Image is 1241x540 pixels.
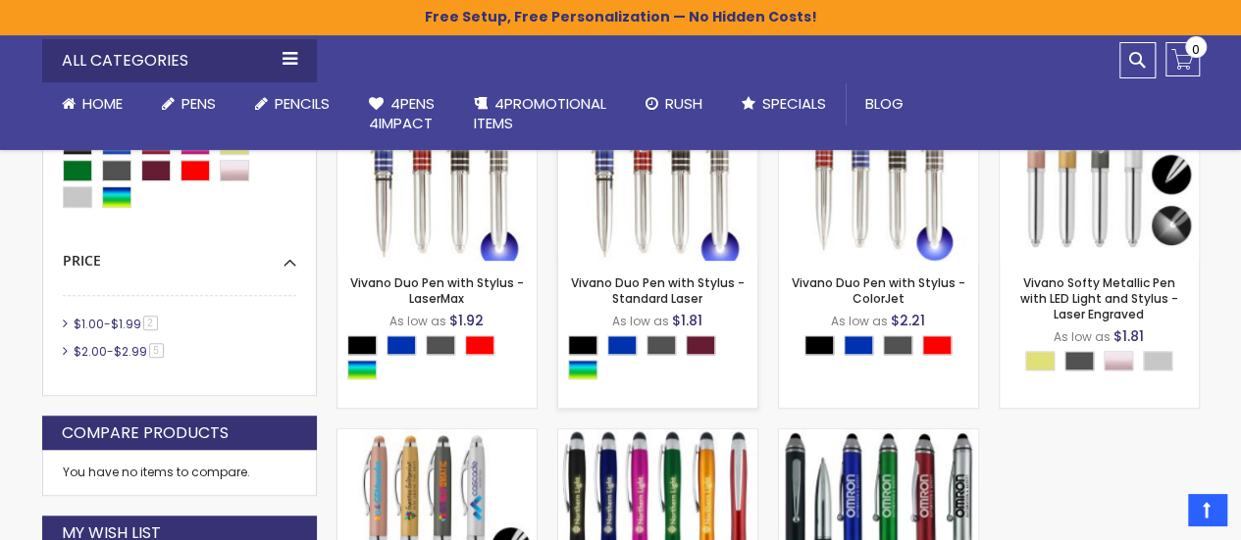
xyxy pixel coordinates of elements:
span: Blog [865,93,904,114]
span: Rush [665,93,702,114]
span: $2.00 [74,343,107,360]
a: $2.00-$2.995 [69,343,171,360]
a: Vivano Duo Pen with Stylus - LaserMax [350,274,524,307]
span: $1.00 [74,316,104,332]
a: Vivano Softy Metallic Pen with LED Light and Stylus - ColorJet Imprint [337,428,537,445]
a: Home [42,82,142,125]
div: Blue [387,335,416,355]
span: $1.81 [1113,326,1144,346]
div: Assorted [568,360,597,379]
a: Vivano Softy Metallic Pen with LED Light and Stylus - Laser Engraved [1020,274,1178,322]
a: Specials [722,82,846,125]
a: Blog [846,82,923,125]
div: Select A Color [347,335,537,384]
div: Dark Red [686,335,715,355]
div: Gunmetal [1064,351,1094,370]
div: Select A Color [1025,351,1182,375]
div: Black [347,335,377,355]
span: As low as [389,313,446,329]
span: 4Pens 4impact [369,93,435,133]
span: 5 [149,343,164,358]
div: Gunmetal [426,335,455,355]
span: $2.21 [891,311,925,330]
div: Select A Color [804,335,961,360]
a: Logo Beam Stylus LIght Up Pen [558,428,757,445]
div: Gunmetal [646,335,676,355]
span: Pencils [275,93,330,114]
div: Black [804,335,834,355]
a: Kyra Pen with Stylus and Flashlight [779,428,978,445]
span: 4PROMOTIONAL ITEMS [474,93,606,133]
div: Rose Gold [1104,351,1133,370]
a: Pencils [235,82,349,125]
span: Pens [181,93,216,114]
a: Vivano Duo Pen with Stylus - Standard Laser [571,274,745,307]
span: As low as [612,313,669,329]
div: Black [568,335,597,355]
a: $1.00-$1.992 [69,316,165,332]
div: Red [465,335,494,355]
div: Price [63,237,296,270]
span: $1.92 [449,311,484,330]
span: $1.99 [111,316,141,332]
a: 0 [1165,42,1200,76]
div: Silver [1143,351,1172,370]
a: Vivano Duo Pen with Stylus - ColorJet [792,274,965,307]
a: Pens [142,82,235,125]
span: 2 [143,316,158,330]
span: 0 [1192,40,1200,59]
div: Gold [1025,351,1055,370]
a: Rush [626,82,722,125]
img: Vivano Duo Pen with Stylus - Standard Laser [558,62,757,261]
div: You have no items to compare. [42,450,317,496]
strong: Compare Products [62,422,229,444]
img: Vivano Softy Metallic Pen with LED Light and Stylus - Laser Engraved [1000,62,1199,261]
div: Gunmetal [883,335,912,355]
img: Vivano Duo Pen with Stylus - LaserMax [337,62,537,261]
span: $2.99 [114,343,147,360]
a: 4PROMOTIONALITEMS [454,82,626,146]
div: Assorted [347,360,377,379]
span: As low as [1054,328,1111,345]
div: All Categories [42,39,317,82]
span: Home [82,93,123,114]
span: As low as [831,313,888,329]
img: Vivano Duo Pen with Stylus - ColorJet [779,62,978,261]
a: Top [1188,494,1226,525]
span: Specials [762,93,826,114]
div: Blue [607,335,637,355]
div: Red [922,335,952,355]
div: Select A Color [568,335,757,384]
div: Blue [844,335,873,355]
span: $1.81 [672,311,702,330]
a: 4Pens4impact [349,82,454,146]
